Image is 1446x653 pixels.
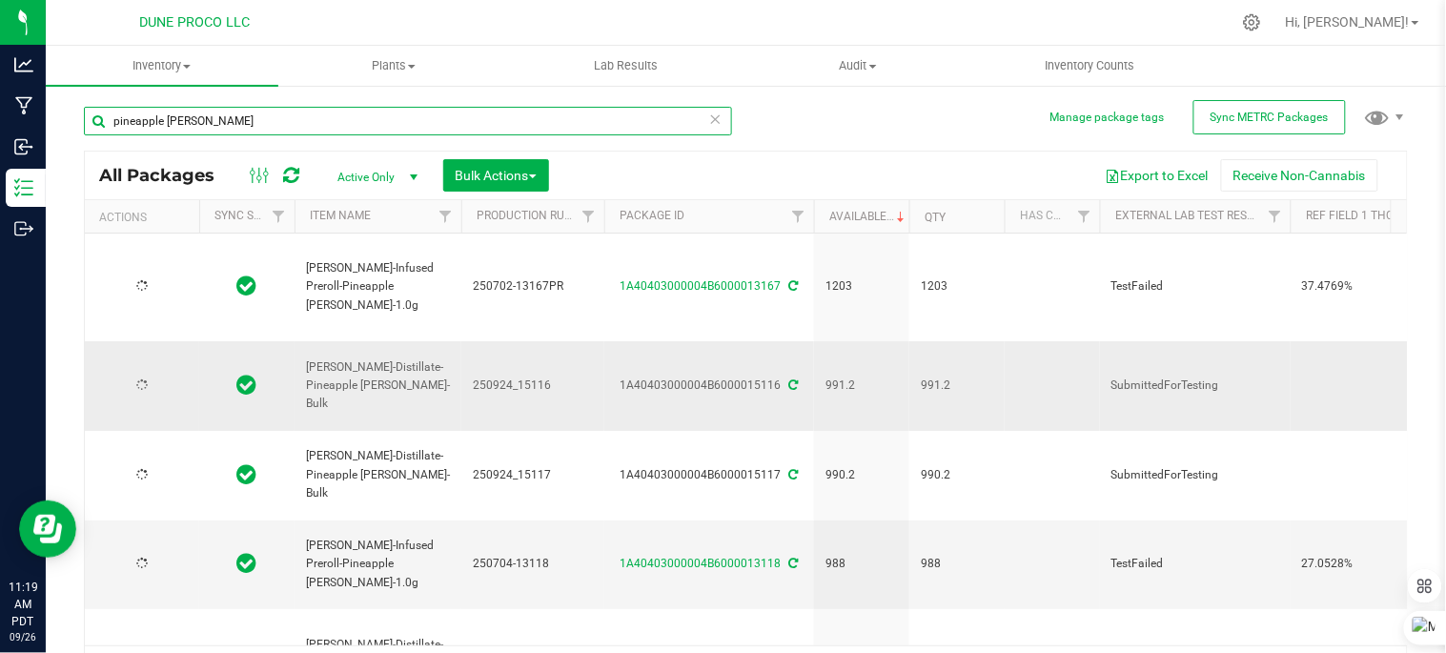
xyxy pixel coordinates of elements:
[1069,200,1100,233] a: Filter
[620,209,684,222] a: Package ID
[279,57,510,74] span: Plants
[1286,14,1410,30] span: Hi, [PERSON_NAME]!
[974,46,1207,86] a: Inventory Counts
[237,372,257,398] span: In Sync
[1111,377,1279,395] span: SubmittedForTesting
[1221,159,1378,192] button: Receive Non-Cannabis
[46,57,278,74] span: Inventory
[568,57,683,74] span: Lab Results
[237,550,257,577] span: In Sync
[14,55,33,74] inline-svg: Analytics
[1240,13,1264,31] div: Manage settings
[477,209,573,222] a: Production Run
[921,555,993,573] span: 988
[263,200,295,233] a: Filter
[1193,100,1346,134] button: Sync METRC Packages
[14,178,33,197] inline-svg: Inventory
[743,46,975,86] a: Audit
[19,500,76,558] iframe: Resource center
[1005,200,1100,234] th: Has COA
[786,468,799,481] span: Sync from Compliance System
[443,159,549,192] button: Bulk Actions
[310,209,371,222] a: Item Name
[921,377,993,395] span: 991.2
[709,107,723,132] span: Clear
[601,377,817,395] div: 1A40403000004B6000015116
[786,378,799,392] span: Sync from Compliance System
[237,273,257,299] span: In Sync
[473,277,593,296] span: 250702-13167PR
[921,277,993,296] span: 1203
[825,377,898,395] span: 991.2
[306,447,450,502] span: [PERSON_NAME]-Distillate-Pineapple [PERSON_NAME]-Bulk
[99,211,192,224] div: Actions
[214,209,288,222] a: Sync Status
[84,107,732,135] input: Search Package ID, Item Name, SKU, Lot or Part Number...
[829,210,908,223] a: Available
[139,14,250,31] span: DUNE PROCO LLC
[99,165,234,186] span: All Packages
[1302,555,1446,573] span: 27.0528%
[9,579,37,630] p: 11:19 AM PDT
[14,219,33,238] inline-svg: Outbound
[306,259,450,315] span: [PERSON_NAME]-Infused Preroll-Pineapple [PERSON_NAME]-1.0g
[473,466,593,484] span: 250924_15117
[430,200,461,233] a: Filter
[786,279,799,293] span: Sync from Compliance System
[1111,466,1279,484] span: SubmittedForTesting
[14,96,33,115] inline-svg: Manufacturing
[1093,159,1221,192] button: Export to Excel
[473,377,593,395] span: 250924_15116
[621,557,782,570] a: 1A40403000004B6000013118
[573,200,604,233] a: Filter
[1020,57,1161,74] span: Inventory Counts
[14,137,33,156] inline-svg: Inbound
[825,277,898,296] span: 1203
[1050,110,1165,126] button: Manage package tags
[1111,277,1279,296] span: TestFailed
[1259,200,1291,233] a: Filter
[825,555,898,573] span: 988
[921,466,993,484] span: 990.2
[456,168,537,183] span: Bulk Actions
[743,57,974,74] span: Audit
[1211,111,1329,124] span: Sync METRC Packages
[510,46,743,86] a: Lab Results
[1111,555,1279,573] span: TestFailed
[237,461,257,488] span: In Sync
[278,46,511,86] a: Plants
[1115,209,1265,222] a: External Lab Test Result
[825,466,898,484] span: 990.2
[306,537,450,592] span: [PERSON_NAME]-Infused Preroll-Pineapple [PERSON_NAME]-1.0g
[473,555,593,573] span: 250704-13118
[306,358,450,414] span: [PERSON_NAME]-Distillate-Pineapple [PERSON_NAME]-Bulk
[1302,277,1446,296] span: 37.4769%
[786,557,799,570] span: Sync from Compliance System
[9,630,37,644] p: 09/26
[46,46,278,86] a: Inventory
[1306,209,1394,222] a: Ref Field 1 THC
[601,466,817,484] div: 1A40403000004B6000015117
[621,279,782,293] a: 1A40403000004B6000013167
[783,200,814,233] a: Filter
[925,211,946,224] a: Qty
